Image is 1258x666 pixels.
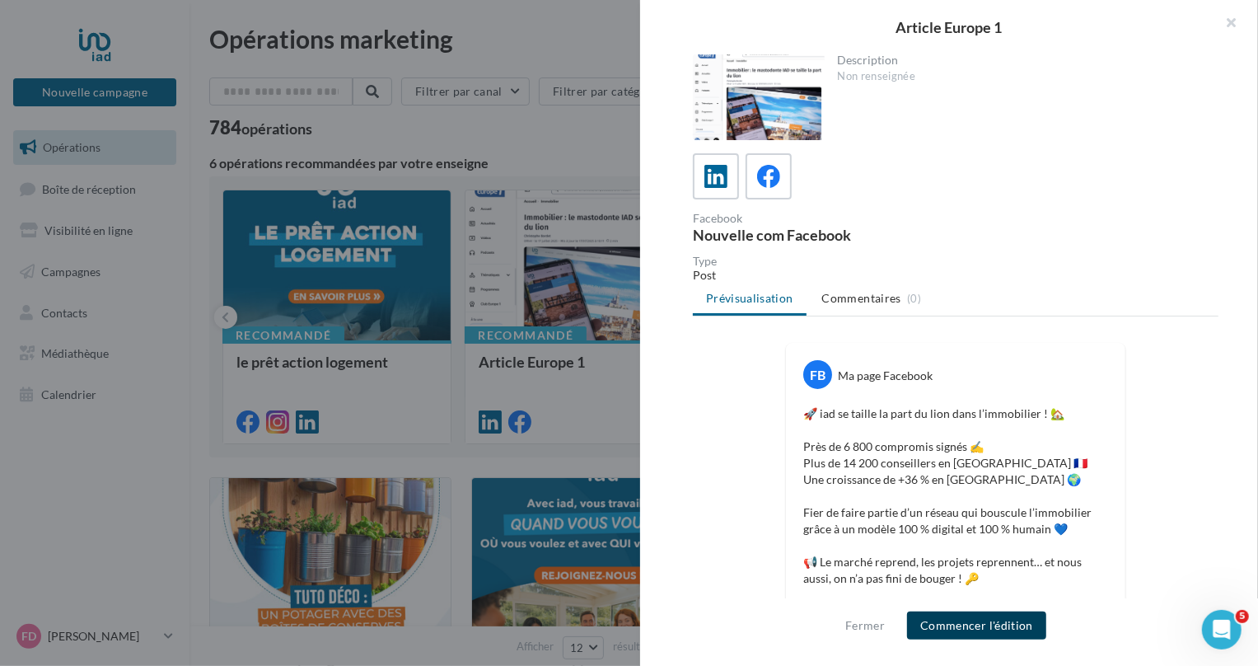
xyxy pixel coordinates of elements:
[693,213,949,224] div: Facebook
[693,227,949,242] div: Nouvelle com Facebook
[1202,610,1242,650] iframe: Intercom live chat
[666,20,1232,35] div: Article Europe 1
[907,612,1046,640] button: Commencer l'édition
[803,406,1108,603] p: 🚀 iad se taille la part du lion dans l’immobilier ! 🏡 Près de 6 800 compromis signés ✍️ Plus de 1...
[838,69,1206,84] div: Non renseignée
[838,54,1206,66] div: Description
[1236,610,1249,623] span: 5
[822,290,901,307] span: Commentaires
[838,368,933,384] div: Ma page Facebook
[803,360,832,389] div: FB
[693,267,1218,284] div: Post
[693,256,1218,267] div: Type
[907,292,921,305] span: (0)
[839,616,891,636] button: Fermer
